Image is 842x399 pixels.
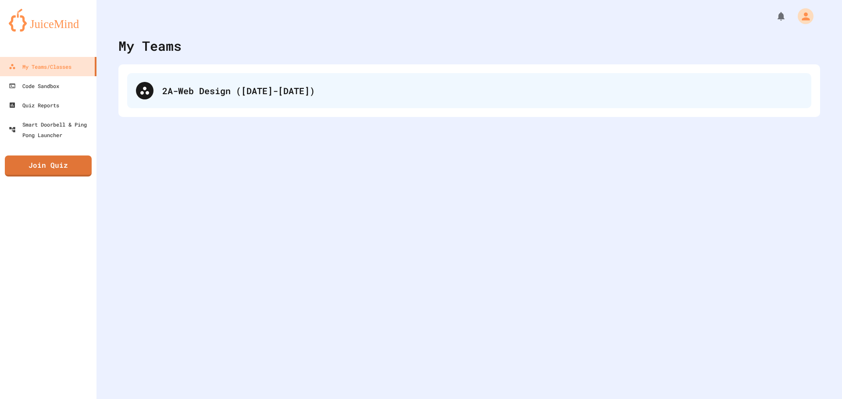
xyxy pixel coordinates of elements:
div: My Account [788,6,816,26]
img: logo-orange.svg [9,9,88,32]
div: Code Sandbox [9,81,59,91]
div: Smart Doorbell & Ping Pong Launcher [9,119,93,140]
div: My Notifications [760,9,788,24]
div: 2A-Web Design ([DATE]-[DATE]) [162,84,803,97]
div: 2A-Web Design ([DATE]-[DATE]) [127,73,811,108]
div: My Teams [118,36,182,56]
div: Quiz Reports [9,100,59,110]
div: My Teams/Classes [9,61,71,72]
a: Join Quiz [5,155,92,177]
